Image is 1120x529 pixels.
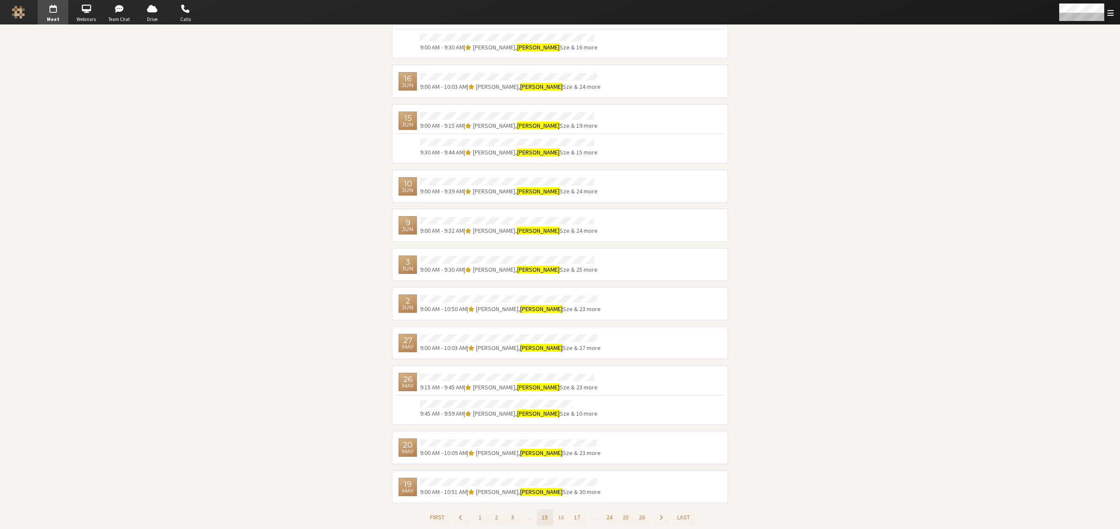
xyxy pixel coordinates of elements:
[517,122,560,130] mark: [PERSON_NAME]
[517,43,560,51] mark: [PERSON_NAME]
[518,83,520,91] span: ,
[425,509,449,525] button: First
[473,148,515,156] span: [PERSON_NAME]
[570,43,598,51] span: & 16 more
[573,344,601,352] span: & 27 more
[517,410,560,417] mark: [PERSON_NAME]
[420,305,601,314] div: |
[618,509,634,525] button: 25
[420,226,598,235] div: |
[420,343,601,353] div: |
[395,434,724,461] div: 20May9:00 AM - 10:09 AM|[PERSON_NAME],[PERSON_NAME]Sze & 23 more
[404,180,412,188] div: 10
[1098,506,1113,523] iframe: Chat
[403,441,413,449] div: 20
[399,438,417,457] div: Thursday, May 20, 2021 9:00 AM
[402,449,414,454] div: May
[420,148,464,156] span: 9:30 AM - 9:44 AM
[399,72,417,91] div: Wednesday, June 16, 2021 9:00 AM
[563,488,573,496] span: Sze
[515,43,517,51] span: ,
[585,509,602,525] button: …
[399,112,417,130] div: Tuesday, June 15, 2021 9:00 AM
[420,83,467,91] span: 9:00 AM - 10:03 AM
[473,383,515,391] span: [PERSON_NAME]
[515,122,517,130] span: ,
[560,43,570,51] span: Sze
[420,43,464,51] span: 9:00 AM - 9:30 AM
[420,448,601,458] div: |
[404,480,412,488] div: 19
[399,334,417,352] div: Thursday, May 27, 2021 9:00 AM
[420,383,598,392] div: |
[38,16,68,23] span: Meet
[420,122,464,130] span: 9:00 AM - 9:15 AM
[517,187,560,195] mark: [PERSON_NAME]
[560,266,570,273] span: Sze
[420,488,467,496] span: 9:00 AM - 10:51 AM
[170,16,201,23] span: Calls
[569,509,585,525] button: 17
[395,369,724,395] div: 26May9:15 AM - 9:45 AM|[PERSON_NAME],[PERSON_NAME]Sze & 23 more
[553,509,569,525] button: 16
[399,177,417,196] div: Thursday, June 10, 2021 9:00 AM
[420,266,464,273] span: 9:00 AM - 9:30 AM
[560,383,570,391] span: Sze
[404,75,412,83] div: 16
[521,509,537,525] button: …
[406,258,410,266] div: 3
[570,122,598,130] span: & 19 more
[517,383,560,391] mark: [PERSON_NAME]
[420,43,598,52] div: |
[515,266,517,273] span: ,
[402,488,414,494] div: May
[402,305,413,310] div: Jun
[404,114,412,122] div: 15
[573,83,601,91] span: & 24 more
[420,344,467,352] span: 9:00 AM - 10:03 AM
[517,148,560,156] mark: [PERSON_NAME]
[563,344,573,352] span: Sze
[520,344,563,352] mark: [PERSON_NAME]
[518,449,520,457] span: ,
[570,410,598,417] span: & 10 more
[402,83,413,88] div: Jun
[515,227,517,235] span: ,
[488,509,504,525] button: 2
[402,188,413,193] div: Jun
[472,509,488,525] button: 1
[104,16,135,23] span: Team Chat
[395,252,724,278] div: 3Jun9:00 AM - 9:30 AM|[PERSON_NAME],[PERSON_NAME]Sze & 25 more
[406,219,410,227] div: 9
[520,83,563,91] mark: [PERSON_NAME]
[517,227,560,235] mark: [PERSON_NAME]
[563,449,573,457] span: Sze
[473,227,515,235] span: [PERSON_NAME]
[634,509,650,525] button: 26
[473,43,515,51] span: [PERSON_NAME]
[537,509,553,525] button: 15
[573,305,601,313] span: & 23 more
[420,410,464,417] span: 9:45 AM - 9:59 AM
[137,16,168,23] span: Drive
[402,227,413,232] div: Jun
[399,216,417,235] div: Wednesday, June 9, 2021 9:00 AM
[395,108,724,134] div: 15Jun9:00 AM - 9:15 AM|[PERSON_NAME],[PERSON_NAME]Sze & 19 more
[395,212,724,238] div: 9Jun9:00 AM - 9:32 AM|[PERSON_NAME],[PERSON_NAME]Sze & 24 more
[395,291,724,317] div: 2Jun9:00 AM - 10:50 AM|[PERSON_NAME],[PERSON_NAME]Sze & 23 more
[520,449,563,457] mark: [PERSON_NAME]
[399,294,417,313] div: Wednesday, June 2, 2021 9:00 AM
[420,148,598,157] div: |
[403,336,413,344] div: 27
[563,305,573,313] span: Sze
[71,16,101,23] span: Webinars
[570,266,598,273] span: & 25 more
[517,266,560,273] mark: [PERSON_NAME]
[520,305,563,313] mark: [PERSON_NAME]
[520,488,563,496] mark: [PERSON_NAME]
[602,509,618,525] button: 24
[473,266,515,273] span: [PERSON_NAME]
[395,68,724,95] div: 16Jun9:00 AM - 10:03 AM|[PERSON_NAME],[PERSON_NAME]Sze & 24 more
[420,487,601,497] div: |
[420,121,598,130] div: |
